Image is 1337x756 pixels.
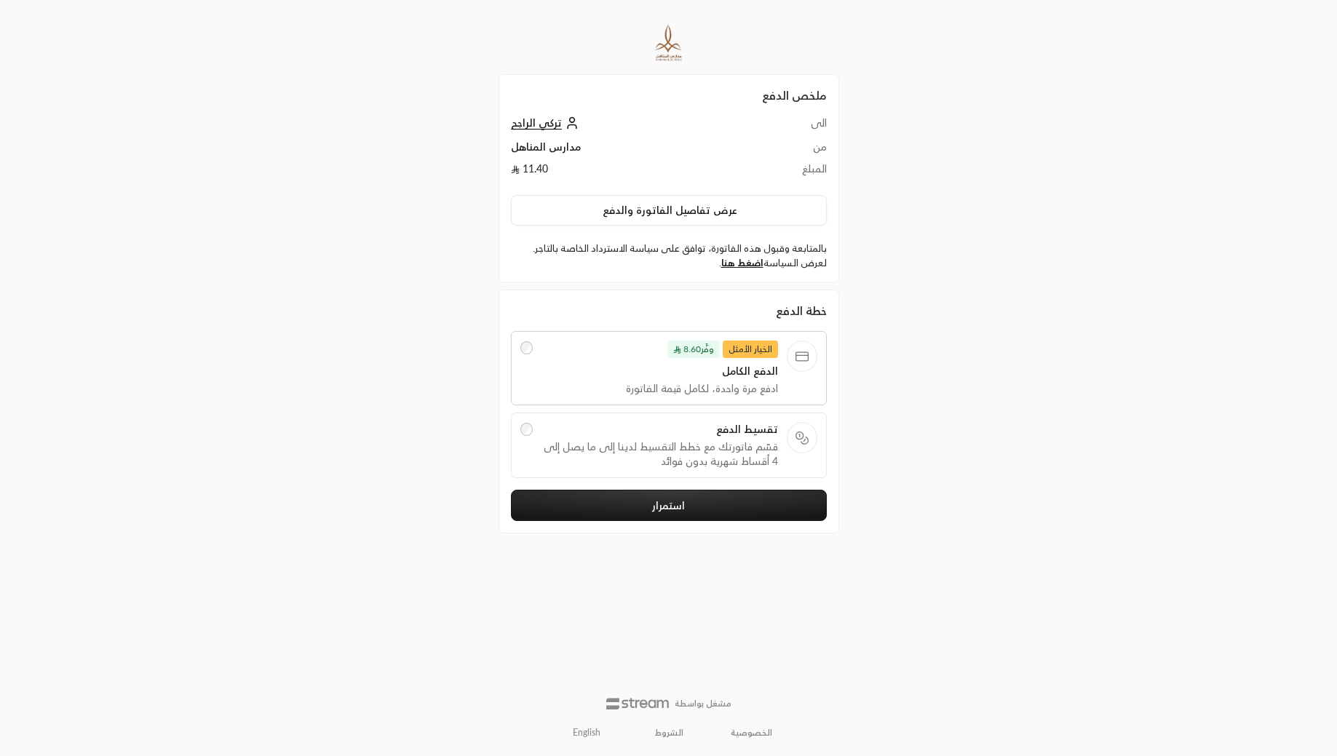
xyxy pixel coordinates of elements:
[745,116,827,140] td: الى
[541,381,777,396] span: ادفع مرة واحدة، لكامل قيمة الفاتورة
[655,727,683,739] a: الشروط
[651,23,686,63] img: Company Logo
[675,698,731,709] p: مشغل بواسطة
[520,341,533,354] input: الخيار الأمثلوفَّر8.60 الدفع الكاملادفع مرة واحدة، لكامل قيمة الفاتورة
[511,116,582,129] a: تركي الراجح
[520,423,533,436] input: تقسيط الدفعقسّم فاتورتك مع خطط التقسيط لدينا إلى ما يصل إلى 4 أقساط شهرية بدون فوائد
[511,162,745,183] td: 11.40
[511,140,745,162] td: مدارس المناهل
[511,116,562,130] span: تركي الراجح
[745,140,827,162] td: من
[511,87,827,104] h2: ملخص الدفع
[541,439,777,469] span: قسّم فاتورتك مع خطط التقسيط لدينا إلى ما يصل إلى 4 أقساط شهرية بدون فوائد
[511,195,827,226] button: عرض تفاصيل الفاتورة والدفع
[667,341,720,358] span: وفَّر 8.60
[745,162,827,183] td: المبلغ
[721,257,763,268] a: اضغط هنا
[511,490,827,521] button: استمرار
[541,364,777,378] span: الدفع الكامل
[511,302,827,319] div: خطة الدفع
[723,341,778,358] span: الخيار الأمثل
[565,721,608,744] a: English
[541,422,777,437] span: تقسيط الدفع
[511,242,827,270] label: بالمتابعة وقبول هذه الفاتورة، توافق على سياسة الاسترداد الخاصة بالتاجر. لعرض السياسة .
[731,727,772,739] a: الخصوصية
